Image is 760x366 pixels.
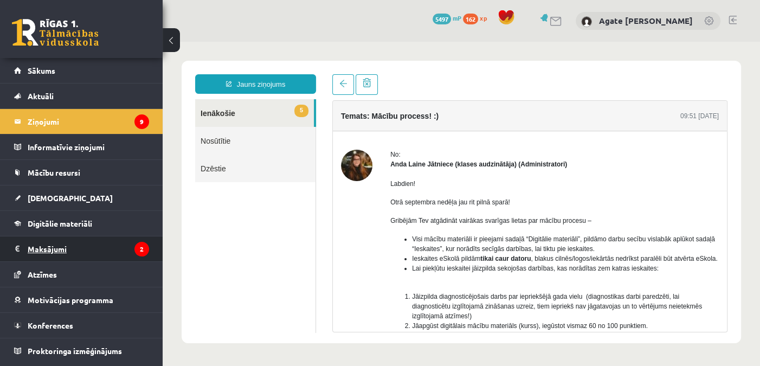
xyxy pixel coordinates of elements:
h4: Temats: Mācību process! :) [178,70,276,79]
a: 5Ienākošie [33,57,151,85]
span: Labdien! [228,138,253,146]
span: Jāapgūst digitālais mācību materiāls (kurss), iegūstot vismaz 60 no 100 punktiem. [249,280,485,288]
a: Mācību resursi [14,160,149,185]
img: Anda Laine Jātniece (klases audzinātāja) [178,108,210,139]
a: Maksājumi2 [14,236,149,261]
span: 5 [132,63,146,75]
a: Digitālie materiāli [14,211,149,236]
a: Rīgas 1. Tālmācības vidusskola [12,19,99,46]
span: Visi mācību materiāli ir pieejami sadaļā “Digitālie materiāli”, pildāmo darbu secību vislabāk apl... [249,194,552,211]
a: Dzēstie [33,113,153,140]
span: Mācību resursi [28,168,80,177]
b: tikai caur datoru [318,213,368,221]
span: Jāizpilda diagnosticējošais darbs par iepriekšējā gada vielu (diagnostikas darbi paredzēti, lai d... [249,251,539,278]
a: Proktoringa izmēģinājums [14,338,149,363]
span: Digitālie materiāli [28,219,92,228]
a: Motivācijas programma [14,287,149,312]
a: Ziņojumi9 [14,109,149,134]
span: Ieskaites eSkolā pildām , blakus cilnēs/logos/iekārtās nedrīkst paralēli būt atvērta eSkola. [249,213,555,221]
a: Aktuāli [14,84,149,108]
a: Nosūtītie [33,85,153,113]
img: Agate Kate Strauta [581,16,592,27]
i: 9 [134,114,149,129]
span: Otrā septembra nedēļa jau rit pilnā sparā! [228,157,347,164]
span: 5497 [433,14,451,24]
span: xp [480,14,487,22]
span: Gribējām Tev atgādināt vairākas svarīgas lietas par mācību procesu – [228,175,429,183]
span: Proktoringa izmēģinājums [28,346,122,356]
span: Lai piekļūtu ieskaitei jāizpilda sekojošas darbības, kas norādītas zem katras ieskaites: [249,223,496,230]
div: No: [228,108,556,118]
span: Konferences [28,320,73,330]
a: Jauns ziņojums [33,33,153,52]
span: Aktuāli [28,91,54,101]
a: Sākums [14,58,149,83]
i: 2 [134,242,149,256]
span: Sākums [28,66,55,75]
span: 162 [463,14,478,24]
strong: Anda Laine Jātniece (klases audzinātāja) (Administratori) [228,119,404,126]
span: Motivācijas programma [28,295,113,305]
span: mP [453,14,461,22]
span: [DEMOGRAPHIC_DATA] [28,193,113,203]
span: Atzīmes [28,269,57,279]
legend: Maksājumi [28,236,149,261]
a: Konferences [14,313,149,338]
a: [DEMOGRAPHIC_DATA] [14,185,149,210]
a: Informatīvie ziņojumi [14,134,149,159]
a: Agate [PERSON_NAME] [599,15,693,26]
a: Atzīmes [14,262,149,287]
a: 5497 mP [433,14,461,22]
legend: Informatīvie ziņojumi [28,134,149,159]
a: 162 xp [463,14,492,22]
legend: Ziņojumi [28,109,149,134]
div: 09:51 [DATE] [518,69,556,79]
